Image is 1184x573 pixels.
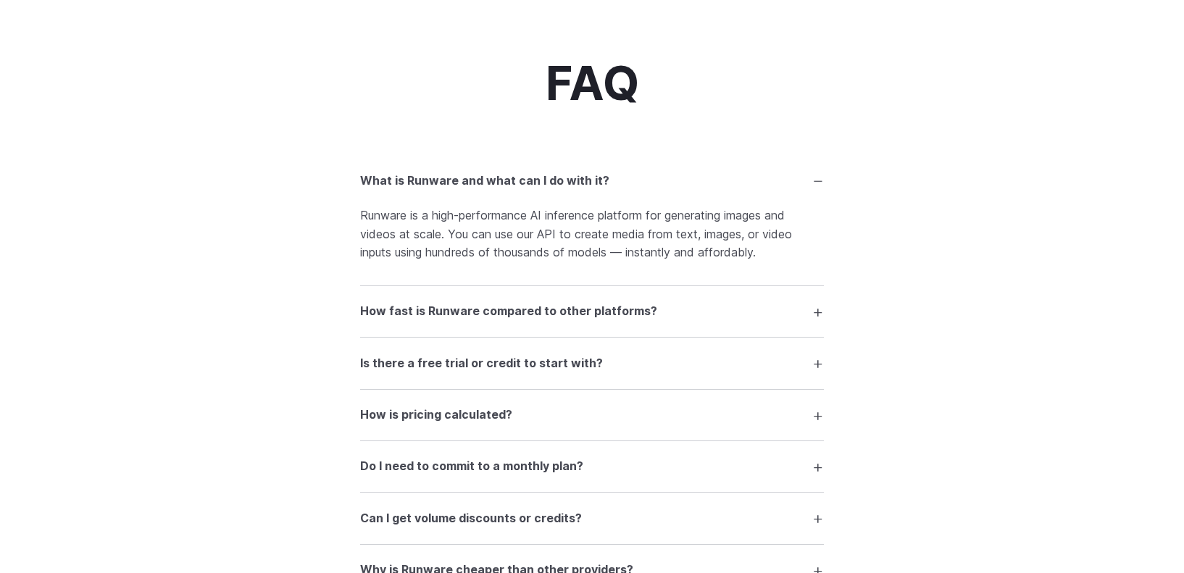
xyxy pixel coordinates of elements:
h3: How fast is Runware compared to other platforms? [360,302,657,321]
h3: How is pricing calculated? [360,406,512,424]
h2: FAQ [546,57,639,109]
summary: What is Runware and what can I do with it? [360,167,824,195]
summary: Can I get volume discounts or credits? [360,504,824,532]
h3: What is Runware and what can I do with it? [360,172,609,191]
summary: How is pricing calculated? [360,401,824,429]
h3: Is there a free trial or credit to start with? [360,354,603,373]
h3: Can I get volume discounts or credits? [360,509,582,528]
h3: Do I need to commit to a monthly plan? [360,457,583,476]
summary: How fast is Runware compared to other platforms? [360,298,824,325]
summary: Is there a free trial or credit to start with? [360,349,824,377]
p: Runware is a high-performance AI inference platform for generating images and videos at scale. Yo... [360,206,824,262]
summary: Do I need to commit to a monthly plan? [360,453,824,480]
